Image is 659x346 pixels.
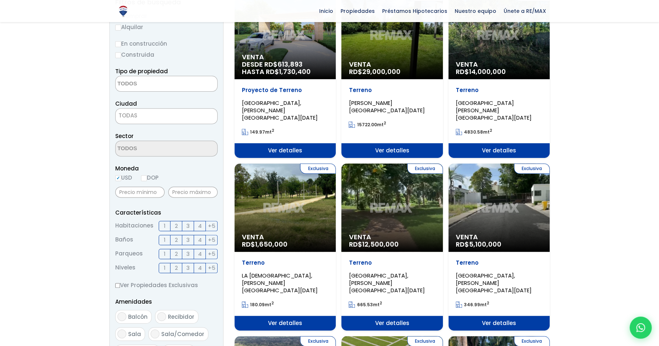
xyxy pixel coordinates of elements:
p: Características [115,208,218,217]
span: Exclusiva [407,163,443,174]
span: mt [456,129,492,135]
sup: 2 [379,300,382,306]
span: 1 [164,263,166,272]
span: RD$ [456,240,501,249]
span: 5,100,000 [469,240,501,249]
span: 12,500,000 [362,240,398,249]
span: Propiedades [337,6,378,17]
span: 3 [186,249,190,258]
span: Baños [115,235,133,245]
span: Balcón [128,313,148,321]
p: Proyecto de Terreno [242,86,328,94]
span: 346.99 [464,301,480,308]
textarea: Search [116,76,187,92]
span: +5 [208,235,215,244]
span: Moneda [115,164,218,173]
span: Venta [349,61,435,68]
p: Terreno [242,259,328,266]
sup: 2 [487,300,489,306]
label: Alquilar [115,22,218,32]
span: mt [349,121,386,128]
span: Ver detalles [235,316,336,331]
a: Exclusiva Venta RD$12,500,000 Terreno [GEOGRAPHIC_DATA], [PERSON_NAME][GEOGRAPHIC_DATA][DATE] 665... [341,163,443,331]
input: Precio máximo [168,187,218,198]
span: Tipo de propiedad [115,67,168,75]
span: [GEOGRAPHIC_DATA], [PERSON_NAME][GEOGRAPHIC_DATA][DATE] [456,272,532,294]
span: 15722.00 [357,121,377,128]
span: Ver detalles [341,316,443,331]
span: Venta [456,233,542,241]
span: Ver detalles [235,143,336,158]
input: Balcón [117,312,126,321]
span: Ver detalles [448,143,550,158]
span: Sector [115,132,134,140]
sup: 2 [383,120,386,126]
p: Terreno [456,259,542,266]
span: 2 [175,249,178,258]
span: 1 [164,235,166,244]
span: 1 [164,221,166,230]
span: 180.09 [250,301,265,308]
span: RD$ [242,240,288,249]
span: DESDE RD$ [242,61,328,75]
sup: 2 [490,128,492,133]
span: [GEOGRAPHIC_DATA], [PERSON_NAME][GEOGRAPHIC_DATA][DATE] [349,272,424,294]
span: Inicio [316,6,337,17]
span: 3 [186,263,190,272]
label: USD [115,173,132,182]
input: Ver Propiedades Exclusivas [115,283,120,288]
span: Habitaciones [115,221,154,231]
input: Alquilar [115,25,121,31]
span: Exclusiva [514,163,550,174]
span: HASTA RD$ [242,68,328,75]
span: 4 [198,249,202,258]
span: Venta [242,233,328,241]
sup: 2 [271,300,274,306]
span: Recibidor [168,313,194,321]
input: Sala/Comedor [151,329,159,338]
input: USD [115,175,121,181]
span: [PERSON_NAME][GEOGRAPHIC_DATA][DATE] [349,99,424,114]
input: Sala [117,329,126,338]
input: En construcción [115,41,121,47]
span: Venta [456,61,542,68]
span: Sala/Comedor [161,330,204,338]
span: 3 [186,235,190,244]
span: 2 [175,221,178,230]
label: Construida [115,50,218,59]
input: Precio mínimo [115,187,165,198]
span: Nuestro equipo [451,6,500,17]
p: Amenidades [115,297,218,306]
input: Construida [115,52,121,58]
span: TODAS [116,110,217,121]
span: 613,893 [278,60,303,69]
span: RD$ [349,67,400,76]
span: 14,000,000 [469,67,506,76]
p: Terreno [349,86,435,94]
a: Exclusiva Venta RD$1,650,000 Terreno LA [DEMOGRAPHIC_DATA], [PERSON_NAME][GEOGRAPHIC_DATA][DATE] ... [235,163,336,331]
span: LA [DEMOGRAPHIC_DATA], [PERSON_NAME][GEOGRAPHIC_DATA][DATE] [242,272,318,294]
span: RD$ [456,67,506,76]
span: Niveles [115,263,135,273]
span: 4 [198,221,202,230]
span: Parqueos [115,249,143,259]
span: TODAS [115,108,218,124]
span: +5 [208,221,215,230]
span: RD$ [349,240,398,249]
p: Terreno [349,259,435,266]
span: Únete a RE/MAX [500,6,550,17]
span: 2 [175,235,178,244]
span: Exclusiva [300,163,336,174]
span: 1,650,000 [255,240,288,249]
a: Exclusiva Venta RD$5,100,000 Terreno [GEOGRAPHIC_DATA], [PERSON_NAME][GEOGRAPHIC_DATA][DATE] 346.... [448,163,550,331]
span: 1 [164,249,166,258]
span: Ver detalles [448,316,550,331]
span: [GEOGRAPHIC_DATA][PERSON_NAME][GEOGRAPHIC_DATA][DATE] [456,99,532,121]
span: Ciudad [115,100,137,107]
span: Préstamos Hipotecarios [378,6,451,17]
span: [GEOGRAPHIC_DATA], [PERSON_NAME][GEOGRAPHIC_DATA][DATE] [242,99,318,121]
span: 3 [186,221,190,230]
span: Sala [128,330,141,338]
span: mt [242,301,274,308]
input: Recibidor [157,312,166,321]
